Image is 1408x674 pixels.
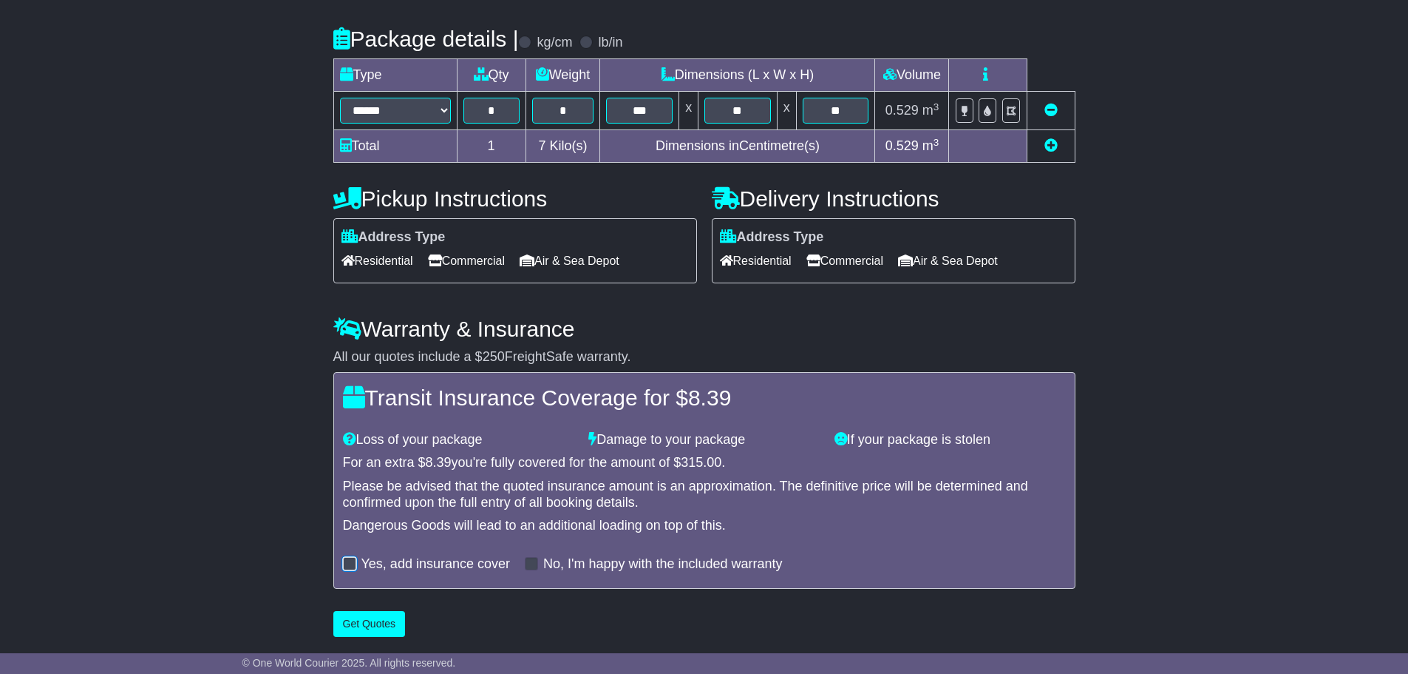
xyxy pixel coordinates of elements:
span: Commercial [806,249,883,272]
span: 7 [538,138,545,153]
div: Please be advised that the quoted insurance amount is an approximation. The definitive price will... [343,479,1066,510]
a: Remove this item [1044,103,1058,118]
td: Qty [457,59,526,92]
span: Residential [720,249,792,272]
h4: Pickup Instructions [333,186,697,211]
span: Commercial [428,249,505,272]
span: Air & Sea Depot [520,249,619,272]
td: Kilo(s) [526,130,600,163]
td: 1 [457,130,526,163]
td: Weight [526,59,600,92]
span: 8.39 [688,385,731,410]
span: 0.529 [885,138,919,153]
span: 315.00 [681,455,721,470]
h4: Package details | [333,27,519,51]
label: Yes, add insurance cover [361,556,510,573]
div: Damage to your package [581,432,827,448]
label: kg/cm [537,35,572,51]
div: For an extra $ you're fully covered for the amount of $ . [343,455,1066,471]
h4: Warranty & Insurance [333,317,1075,341]
span: Residential [341,249,413,272]
td: x [679,92,698,130]
label: lb/in [598,35,622,51]
td: Total [333,130,457,163]
div: All our quotes include a $ FreightSafe warranty. [333,349,1075,365]
label: Address Type [720,229,824,246]
span: 8.39 [426,455,452,470]
div: If your package is stolen [827,432,1073,448]
span: Air & Sea Depot [898,249,998,272]
button: Get Quotes [333,611,406,637]
h4: Delivery Instructions [712,186,1075,211]
td: Type [333,59,457,92]
td: Dimensions (L x W x H) [600,59,875,92]
span: m [922,138,939,153]
h4: Transit Insurance Coverage for $ [343,385,1066,410]
label: No, I'm happy with the included warranty [543,556,783,573]
span: m [922,103,939,118]
span: © One World Courier 2025. All rights reserved. [242,657,456,669]
div: Dangerous Goods will lead to an additional loading on top of this. [343,518,1066,534]
span: 250 [483,349,505,364]
sup: 3 [933,137,939,148]
a: Add new item [1044,138,1058,153]
label: Address Type [341,229,446,246]
sup: 3 [933,101,939,112]
span: 0.529 [885,103,919,118]
td: x [777,92,796,130]
td: Dimensions in Centimetre(s) [600,130,875,163]
div: Loss of your package [336,432,582,448]
td: Volume [875,59,949,92]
